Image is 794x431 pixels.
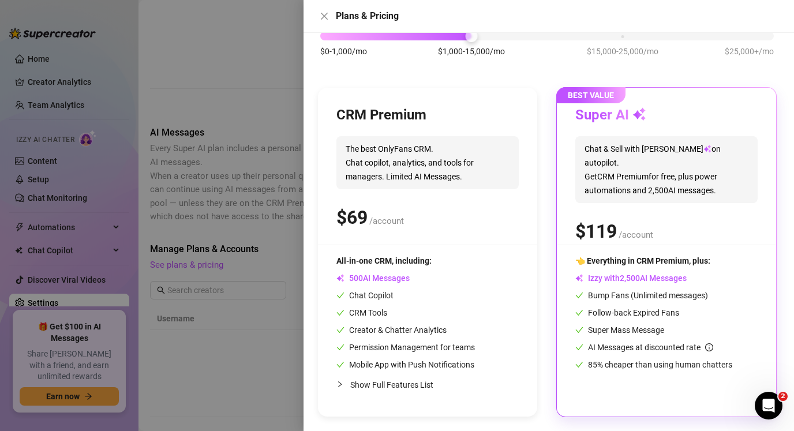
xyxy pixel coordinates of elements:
[575,220,617,242] span: $
[575,106,646,125] h3: Super AI
[575,361,583,369] span: check
[336,207,368,228] span: $
[336,273,410,283] span: AI Messages
[575,291,708,300] span: Bump Fans (Unlimited messages)
[336,291,344,299] span: check
[575,326,583,334] span: check
[336,136,519,189] span: The best OnlyFans CRM. Chat copilot, analytics, and tools for managers. Limited AI Messages.
[336,360,474,369] span: Mobile App with Push Notifications
[336,325,447,335] span: Creator & Chatter Analytics
[336,106,426,125] h3: CRM Premium
[336,326,344,334] span: check
[587,45,658,58] span: $15,000-25,000/mo
[350,380,433,389] span: Show Full Features List
[575,256,710,265] span: 👈 Everything in CRM Premium, plus:
[320,45,367,58] span: $0-1,000/mo
[336,371,519,398] div: Show Full Features List
[556,87,626,103] span: BEST VALUE
[336,343,475,352] span: Permission Management for teams
[619,230,653,240] span: /account
[588,343,713,352] span: AI Messages at discounted rate
[336,381,343,388] span: collapsed
[336,361,344,369] span: check
[336,309,344,317] span: check
[320,12,329,21] span: close
[336,343,344,351] span: check
[575,309,583,317] span: check
[575,343,583,351] span: check
[369,216,404,226] span: /account
[725,45,774,58] span: $25,000+/mo
[575,308,679,317] span: Follow-back Expired Fans
[575,291,583,299] span: check
[336,9,780,23] div: Plans & Pricing
[705,343,713,351] span: info-circle
[575,273,687,283] span: Izzy with AI Messages
[336,256,432,265] span: All-in-one CRM, including:
[575,325,664,335] span: Super Mass Message
[336,308,387,317] span: CRM Tools
[755,392,782,419] iframe: Intercom live chat
[336,291,394,300] span: Chat Copilot
[778,392,788,401] span: 2
[575,136,758,203] span: Chat & Sell with [PERSON_NAME] on autopilot. Get CRM Premium for free, plus power automations and...
[575,360,732,369] span: 85% cheaper than using human chatters
[317,9,331,23] button: Close
[438,45,505,58] span: $1,000-15,000/mo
